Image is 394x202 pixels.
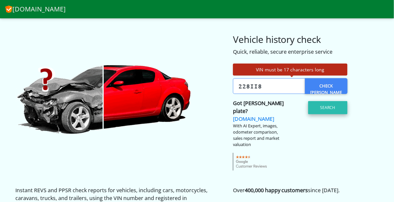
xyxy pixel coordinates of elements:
button: Search [308,101,348,114]
img: gcr-badge-transparent.png.pagespeed.ce.05XcFOhvEz.png [233,153,271,171]
h3: Vehicle history check [233,34,379,45]
p: Over since [DATE]. [233,186,379,194]
strong: Got [PERSON_NAME] plate? [233,100,284,115]
span: VIN must be 17 characters long [256,66,325,73]
div: With AI Expert, images, odometer comparison, sales report and market valuation [233,123,285,148]
a: [DOMAIN_NAME] [5,3,66,16]
strong: 400,000 happy customers [245,187,308,194]
a: [DOMAIN_NAME] [233,115,274,122]
img: CheckVIN [15,64,192,135]
a: Check [PERSON_NAME]? [305,78,348,94]
div: Quick, reliable, secure enterprise service [233,48,379,56]
img: CheckVIN.com.au logo [5,4,12,13]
